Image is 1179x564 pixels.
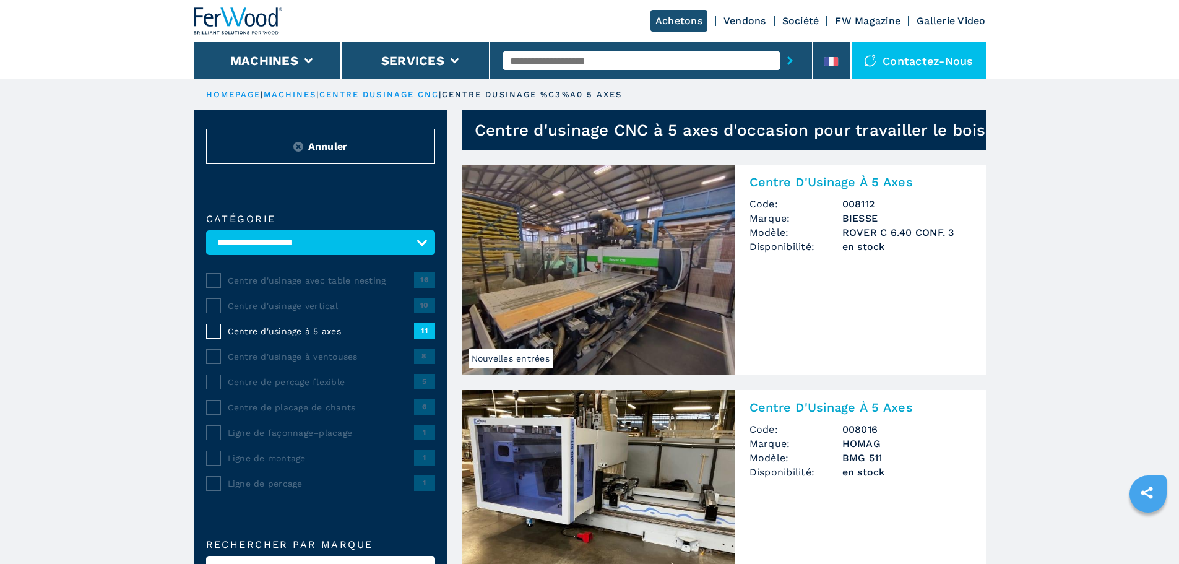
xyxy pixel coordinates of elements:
[469,349,553,368] span: Nouvelles entrées
[835,15,900,27] a: FW Magazine
[414,323,435,338] span: 11
[414,298,435,313] span: 10
[842,465,971,479] span: en stock
[206,214,435,224] label: catégorie
[228,350,414,363] span: Centre d'usinage à ventouses
[749,211,842,225] span: Marque:
[749,436,842,451] span: Marque:
[842,211,971,225] h3: BIESSE
[842,436,971,451] h3: HOMAG
[462,165,735,375] img: Centre D'Usinage À 5 Axes BIESSE ROVER C 6.40 CONF. 3
[842,451,971,465] h3: BMG 511
[842,240,971,254] span: en stock
[414,349,435,363] span: 8
[917,15,986,27] a: Gallerie Video
[842,225,971,240] h3: ROVER C 6.40 CONF. 3
[780,46,800,75] button: submit-button
[228,300,414,312] span: Centre d'usinage vertical
[228,427,414,439] span: Ligne de façonnage–placage
[228,325,414,337] span: Centre d'usinage à 5 axes
[228,274,414,287] span: Centre d'usinage avec table nesting
[293,142,303,152] img: Reset
[842,197,971,211] h3: 008112
[749,422,842,436] span: Code:
[228,376,414,388] span: Centre de percage flexible
[1131,477,1162,508] a: sharethis
[381,53,444,68] button: Services
[650,10,707,32] a: Achetons
[414,475,435,490] span: 1
[842,422,971,436] h3: 008016
[206,540,435,550] label: Rechercher par marque
[206,90,261,99] a: HOMEPAGE
[414,272,435,287] span: 16
[414,374,435,389] span: 5
[319,90,439,99] a: centre dusinage cnc
[414,425,435,440] span: 1
[749,197,842,211] span: Code:
[316,90,319,99] span: |
[442,89,623,100] p: centre dusinage %C3%A0 5 axes
[414,399,435,414] span: 6
[749,175,971,189] h2: Centre D'Usinage À 5 Axes
[308,139,348,154] span: Annuler
[852,42,986,79] div: Contactez-nous
[264,90,317,99] a: machines
[206,129,435,164] button: ResetAnnuler
[864,54,876,67] img: Contactez-nous
[749,225,842,240] span: Modèle:
[228,452,414,464] span: Ligne de montage
[723,15,766,27] a: Vendons
[414,450,435,465] span: 1
[261,90,263,99] span: |
[230,53,298,68] button: Machines
[749,451,842,465] span: Modèle:
[782,15,819,27] a: Société
[228,401,414,414] span: Centre de placage de chants
[439,90,441,99] span: |
[749,400,971,415] h2: Centre D'Usinage À 5 Axes
[194,7,283,35] img: Ferwood
[749,240,842,254] span: Disponibilité:
[749,465,842,479] span: Disponibilité:
[228,477,414,490] span: Ligne de percage
[475,120,986,140] h1: Centre d'usinage CNC à 5 axes d'occasion pour travailler le bois
[462,165,986,375] a: Centre D'Usinage À 5 Axes BIESSE ROVER C 6.40 CONF. 3Nouvelles entréesCentre D'Usinage À 5 AxesCo...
